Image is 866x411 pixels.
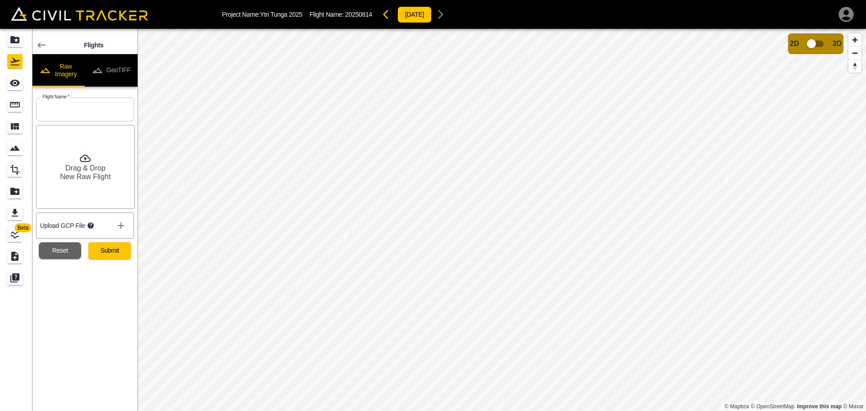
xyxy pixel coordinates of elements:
span: 3D [833,40,842,48]
a: Mapbox [724,403,749,410]
button: Zoom in [848,33,861,46]
p: Project Name: Ytri Tunga 2025 [222,11,302,18]
p: Flight Name: [309,11,372,18]
button: Reset bearing to north [848,60,861,73]
button: Zoom out [848,46,861,60]
span: 2D [790,40,799,48]
img: Civil Tracker [11,7,148,21]
canvas: Map [138,29,866,411]
span: 20250814 [345,11,372,18]
a: Maxar [843,403,864,410]
a: Map feedback [797,403,842,410]
button: [DATE] [397,6,432,23]
a: OpenStreetMap [751,403,795,410]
